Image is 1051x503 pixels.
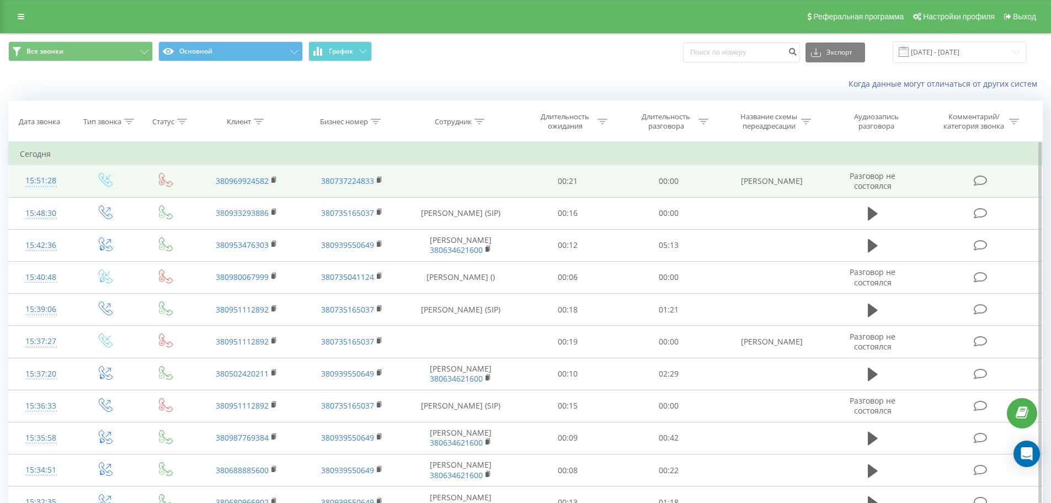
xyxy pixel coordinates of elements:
[227,117,251,126] div: Клиент
[840,112,912,131] div: Аудиозапись разговора
[158,41,303,61] button: Основной
[20,170,62,192] div: 15:51:28
[430,470,483,480] a: 380634621600
[321,272,374,282] a: 380735041124
[518,229,618,261] td: 00:12
[618,229,719,261] td: 05:13
[216,432,269,443] a: 380987769384
[618,390,719,422] td: 00:00
[618,454,719,486] td: 00:22
[20,203,62,224] div: 15:48:30
[404,229,518,261] td: [PERSON_NAME]
[20,363,62,385] div: 15:37:20
[321,465,374,475] a: 380939550649
[216,240,269,250] a: 380953476303
[216,208,269,218] a: 380933293886
[430,373,483,384] a: 380634621600
[20,267,62,288] div: 15:40:48
[618,165,719,197] td: 00:00
[1013,12,1036,21] span: Выход
[404,261,518,293] td: [PERSON_NAME] ()
[435,117,472,126] div: Сотрудник
[216,400,269,411] a: 380951112892
[216,368,269,379] a: 380502420211
[637,112,696,131] div: Длительность разговора
[805,43,865,62] button: Экспорт
[518,422,618,454] td: 00:09
[321,368,374,379] a: 380939550649
[719,165,824,197] td: [PERSON_NAME]
[683,43,800,62] input: Поиск по номеру
[321,432,374,443] a: 380939550649
[430,245,483,255] a: 380634621600
[216,336,269,347] a: 380951112892
[216,465,269,475] a: 380688885600
[321,336,374,347] a: 380735165037
[9,143,1043,165] td: Сегодня
[739,112,798,131] div: Название схемы переадресации
[19,117,60,126] div: Дата звонка
[329,47,353,55] span: График
[321,240,374,250] a: 380939550649
[850,267,895,287] span: Разговор не состоялся
[618,326,719,358] td: 00:00
[518,326,618,358] td: 00:19
[83,117,121,126] div: Тип звонка
[152,117,174,126] div: Статус
[813,12,904,21] span: Реферальная программа
[20,395,62,417] div: 15:36:33
[216,272,269,282] a: 380980067999
[942,112,1006,131] div: Комментарий/категория звонка
[20,235,62,256] div: 15:42:36
[518,165,618,197] td: 00:21
[320,117,368,126] div: Бизнес номер
[321,400,374,411] a: 380735165037
[20,459,62,481] div: 15:34:51
[850,331,895,352] span: Разговор не состоялся
[308,41,372,61] button: График
[618,358,719,390] td: 02:29
[20,427,62,449] div: 15:35:58
[618,197,719,229] td: 00:00
[20,331,62,352] div: 15:37:27
[536,112,595,131] div: Длительность ожидания
[719,326,824,358] td: [PERSON_NAME]
[850,171,895,191] span: Разговор не состоялся
[20,299,62,320] div: 15:39:06
[849,78,1043,89] a: Когда данные могут отличаться от других систем
[518,358,618,390] td: 00:10
[518,294,618,326] td: 00:18
[404,358,518,390] td: [PERSON_NAME]
[404,454,518,486] td: [PERSON_NAME]
[618,422,719,454] td: 00:42
[216,304,269,315] a: 380951112892
[1013,441,1040,467] div: Open Intercom Messenger
[321,176,374,186] a: 380737224833
[404,294,518,326] td: [PERSON_NAME] (SIP)
[518,454,618,486] td: 00:08
[404,197,518,229] td: [PERSON_NAME] (SIP)
[850,395,895,416] span: Разговор не состоялся
[618,261,719,293] td: 00:00
[26,47,63,56] span: Все звонки
[618,294,719,326] td: 01:21
[430,437,483,448] a: 380634621600
[8,41,153,61] button: Все звонки
[518,197,618,229] td: 00:16
[404,422,518,454] td: [PERSON_NAME]
[518,390,618,422] td: 00:15
[404,390,518,422] td: [PERSON_NAME] (SIP)
[518,261,618,293] td: 00:06
[923,12,995,21] span: Настройки профиля
[216,176,269,186] a: 380969924582
[321,208,374,218] a: 380735165037
[321,304,374,315] a: 380735165037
